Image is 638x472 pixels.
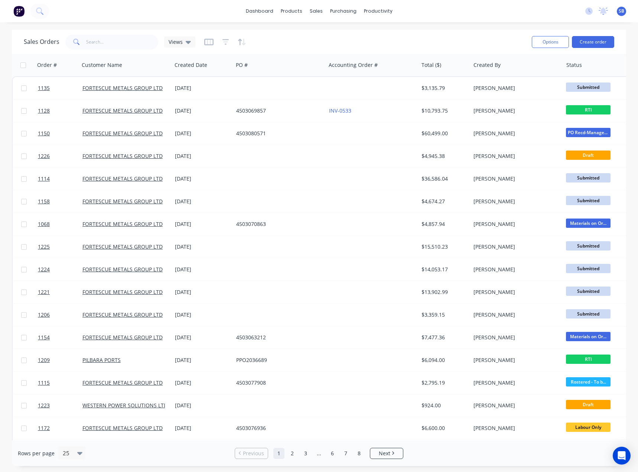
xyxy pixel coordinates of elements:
a: 1204 [38,440,82,462]
a: Next page [370,450,403,457]
a: Page 8 [354,448,365,459]
a: 1068 [38,213,82,235]
div: $6,600.00 [421,424,465,432]
span: 1209 [38,356,50,364]
a: 1226 [38,145,82,167]
div: [DATE] [175,175,230,182]
span: Rostered - To b... [566,377,611,387]
a: Page 1 is your current page [273,448,284,459]
div: 4503080571 [236,130,319,137]
span: 1115 [38,379,50,387]
a: FORTESCUE METALS GROUP LTD [82,84,163,91]
span: 1068 [38,220,50,228]
div: $7,477.36 [421,334,465,341]
div: [PERSON_NAME] [473,107,556,114]
a: INV-0533 [329,107,351,114]
div: sales [306,6,326,17]
span: 1224 [38,266,50,273]
div: $6,094.00 [421,356,465,364]
span: Submitted [566,287,611,296]
div: [DATE] [175,379,230,387]
a: Jump forward [313,448,325,459]
span: 1172 [38,424,50,432]
div: [DATE] [175,152,230,160]
span: PO Recd-Manager... [566,128,611,137]
a: FORTESCUE METALS GROUP LTD [82,334,163,341]
a: 1150 [38,122,82,145]
div: [PERSON_NAME] [473,379,556,387]
div: [PERSON_NAME] [473,288,556,296]
span: 1206 [38,311,50,319]
div: $4,945.38 [421,152,465,160]
div: $4,674.27 [421,198,465,205]
div: 4503077908 [236,379,319,387]
span: Next [379,450,390,457]
div: Created Date [175,61,207,69]
span: Submitted [566,264,611,273]
div: 4503070863 [236,220,319,228]
div: $15,510.23 [421,243,465,250]
button: Options [532,36,569,48]
a: 1114 [38,168,82,190]
a: 1206 [38,304,82,326]
a: 1158 [38,190,82,213]
span: 1154 [38,334,50,341]
span: 1114 [38,175,50,182]
div: $3,359.15 [421,311,465,319]
div: products [277,6,306,17]
a: FORTESCUE METALS GROUP LTD [82,152,163,159]
a: 1135 [38,77,82,99]
a: 1224 [38,258,82,281]
span: 1225 [38,243,50,250]
a: FORTESCUE METALS GROUP LTD [82,379,163,386]
a: Page 3 [300,448,311,459]
span: 1221 [38,288,50,296]
span: Submitted [566,83,611,92]
div: Customer Name [82,61,122,69]
div: [DATE] [175,288,230,296]
div: [PERSON_NAME] [473,424,556,432]
button: Create order [572,36,614,48]
div: $4,857.94 [421,220,465,228]
div: $60,499.00 [421,130,465,137]
span: 1150 [38,130,50,137]
div: Accounting Order # [329,61,378,69]
div: Open Intercom Messenger [613,447,631,465]
div: [DATE] [175,402,230,409]
div: PO # [236,61,248,69]
span: Submitted [566,241,611,250]
a: FORTESCUE METALS GROUP LTD [82,424,163,431]
ul: Pagination [232,448,406,459]
a: 1209 [38,349,82,371]
span: Previous [243,450,264,457]
a: FORTESCUE METALS GROUP LTD [82,107,163,114]
span: RTI [566,105,611,114]
div: [DATE] [175,84,230,92]
span: Submitted [566,196,611,205]
a: WESTERN POWER SOLUTIONS LTD [82,402,167,409]
a: Page 2 [287,448,298,459]
div: PPO2036689 [236,356,319,364]
img: Factory [13,6,25,17]
span: SB [619,8,624,14]
a: 1223 [38,394,82,417]
span: Draft [566,400,611,409]
div: $13,902.99 [421,288,465,296]
div: Order # [37,61,57,69]
div: [PERSON_NAME] [473,130,556,137]
div: $2,795.19 [421,379,465,387]
div: [DATE] [175,198,230,205]
div: Total ($) [421,61,441,69]
div: [DATE] [175,243,230,250]
span: 1128 [38,107,50,114]
span: 1158 [38,198,50,205]
a: FORTESCUE METALS GROUP LTD [82,311,163,318]
div: $36,586.04 [421,175,465,182]
a: 1221 [38,281,82,303]
span: Rows per page [18,450,55,457]
div: $924.00 [421,402,465,409]
span: Materials on Or... [566,332,611,341]
a: FORTESCUE METALS GROUP LTD [82,220,163,227]
div: 4503063212 [236,334,319,341]
a: FORTESCUE METALS GROUP LTD [82,243,163,250]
